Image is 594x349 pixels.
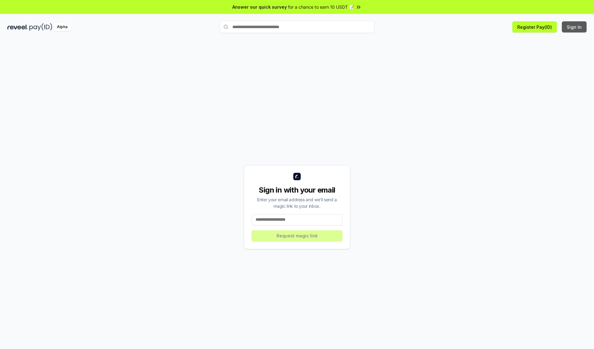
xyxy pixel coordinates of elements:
[252,196,342,209] div: Enter your email address and we’ll send a magic link to your inbox.
[288,4,354,10] span: for a chance to earn 10 USDT 📝
[562,21,587,32] button: Sign In
[512,21,557,32] button: Register Pay(ID)
[54,23,71,31] div: Alpha
[293,173,301,180] img: logo_small
[29,23,52,31] img: pay_id
[232,4,287,10] span: Answer our quick survey
[252,185,342,195] div: Sign in with your email
[7,23,28,31] img: reveel_dark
